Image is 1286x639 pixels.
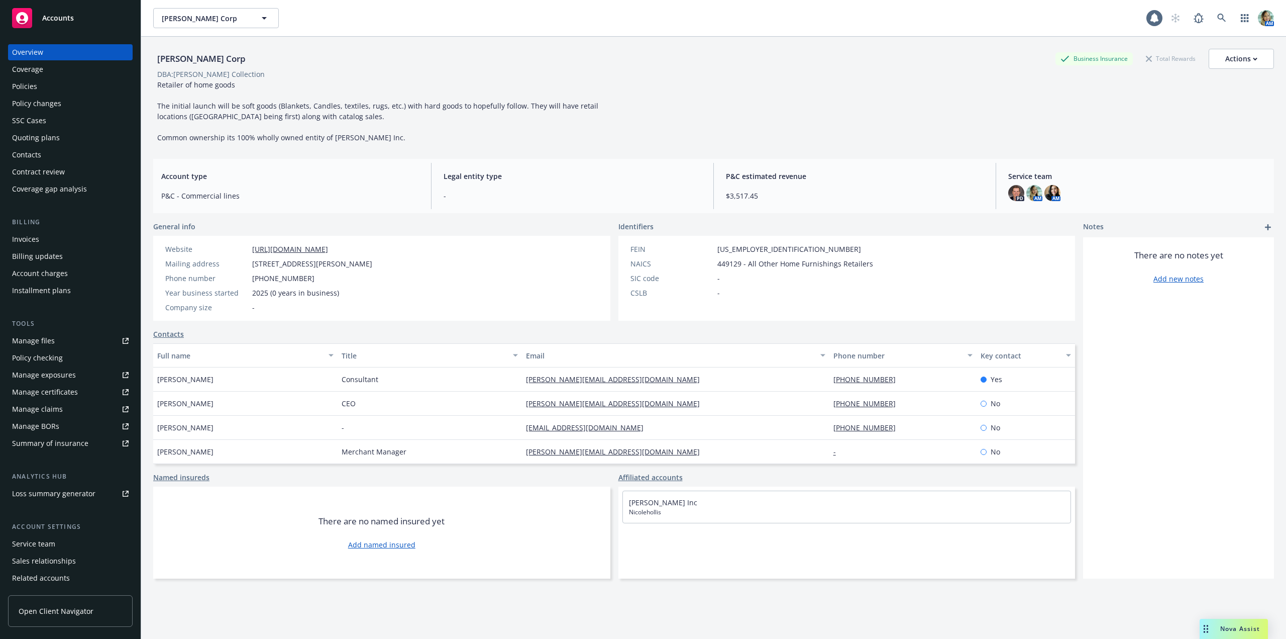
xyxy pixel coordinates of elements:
a: Related accounts [8,570,133,586]
img: photo [1008,185,1024,201]
a: Installment plans [8,283,133,299]
button: Key contact [977,343,1075,368]
a: Add new notes [1153,273,1204,284]
div: Related accounts [12,570,70,586]
span: - [717,273,720,284]
a: - [833,447,844,457]
span: [PHONE_NUMBER] [252,273,314,284]
a: Policy changes [8,96,133,112]
span: There are no notes yet [1134,249,1223,261]
a: Billing updates [8,248,133,264]
span: Consultant [342,374,378,385]
span: [PERSON_NAME] [157,422,213,433]
div: [PERSON_NAME] Corp [153,52,250,65]
a: Quoting plans [8,130,133,146]
a: Coverage [8,61,133,77]
button: Full name [153,343,338,368]
div: Phone number [165,273,248,284]
div: Manage certificates [12,384,78,400]
div: NAICS [630,258,713,269]
span: Retailer of home goods The initial launch will be soft goods (Blankets, Candles, textiles, rugs, ... [157,80,600,142]
div: Manage BORs [12,418,59,434]
a: Account charges [8,265,133,282]
a: Switch app [1235,8,1255,28]
div: Company size [165,302,248,313]
img: photo [1026,185,1042,201]
div: Policy checking [12,350,63,366]
div: Key contact [981,350,1060,361]
span: [PERSON_NAME] [157,446,213,457]
span: - [342,422,344,433]
a: Search [1212,8,1232,28]
a: Add named insured [348,539,415,550]
a: SSC Cases [8,113,133,129]
button: Title [338,343,522,368]
a: Overview [8,44,133,60]
span: [PERSON_NAME] Corp [162,13,249,24]
div: SSC Cases [12,113,46,129]
div: Quoting plans [12,130,60,146]
span: P&C - Commercial lines [161,191,419,201]
a: Sales relationships [8,553,133,569]
button: [PERSON_NAME] Corp [153,8,279,28]
div: Policies [12,78,37,95]
span: CEO [342,398,356,409]
a: Accounts [8,4,133,32]
span: Account type [161,171,419,181]
div: Invoices [12,231,39,247]
div: Title [342,350,507,361]
div: Phone number [833,350,962,361]
a: [PERSON_NAME][EMAIL_ADDRESS][DOMAIN_NAME] [526,399,708,408]
span: Accounts [42,14,74,22]
div: Manage files [12,333,55,349]
div: Summary of insurance [12,435,88,451]
div: Manage claims [12,401,63,417]
div: Manage exposures [12,367,76,383]
span: P&C estimated revenue [726,171,984,181]
span: [STREET_ADDRESS][PERSON_NAME] [252,258,372,269]
button: Email [522,343,829,368]
a: [PHONE_NUMBER] [833,399,904,408]
div: Business Insurance [1055,52,1133,65]
a: [PHONE_NUMBER] [833,375,904,384]
a: Service team [8,536,133,552]
span: $3,517.45 [726,191,984,201]
span: Notes [1083,221,1104,233]
span: [US_EMPLOYER_IDENTIFICATION_NUMBER] [717,244,861,254]
div: Loss summary generator [12,486,95,502]
a: Affiliated accounts [618,472,683,483]
div: Tools [8,319,133,329]
button: Nova Assist [1200,619,1268,639]
span: Yes [991,374,1002,385]
a: Named insureds [153,472,209,483]
a: Contacts [153,329,184,339]
span: Nova Assist [1220,624,1260,633]
a: Manage claims [8,401,133,417]
div: Contacts [12,147,41,163]
span: 449129 - All Other Home Furnishings Retailers [717,258,873,269]
span: [PERSON_NAME] [157,374,213,385]
div: Year business started [165,288,248,298]
div: Analytics hub [8,472,133,482]
div: Sales relationships [12,553,76,569]
a: [PERSON_NAME] Inc [629,498,697,507]
a: add [1262,221,1274,233]
div: DBA: [PERSON_NAME] Collection [157,69,265,79]
a: Report a Bug [1189,8,1209,28]
span: [PERSON_NAME] [157,398,213,409]
div: Account charges [12,265,68,282]
div: Installment plans [12,283,71,299]
div: Billing [8,217,133,227]
a: Summary of insurance [8,435,133,451]
div: Total Rewards [1141,52,1201,65]
a: Invoices [8,231,133,247]
span: - [717,288,720,298]
div: Billing updates [12,248,63,264]
div: Website [165,244,248,254]
div: FEIN [630,244,713,254]
a: [PHONE_NUMBER] [833,423,904,432]
a: Manage BORs [8,418,133,434]
span: - [252,302,255,313]
a: [PERSON_NAME][EMAIL_ADDRESS][DOMAIN_NAME] [526,375,708,384]
div: Policy changes [12,96,61,112]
